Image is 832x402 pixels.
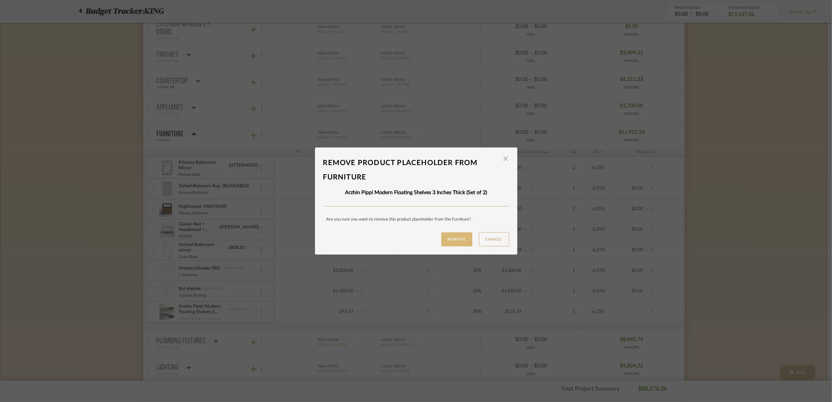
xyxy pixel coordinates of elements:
[441,232,472,246] button: Remove
[479,232,509,246] button: Cancel
[499,152,512,165] button: Close
[323,216,509,223] div: Are you sure you want to remove this product placeholder from the Furniture ?
[323,156,509,184] div: Remove product placeholder From Furniture
[345,190,487,195] b: Arzhin Pippi Modern Floating Shelves 3 Inches Thick (Set of 2)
